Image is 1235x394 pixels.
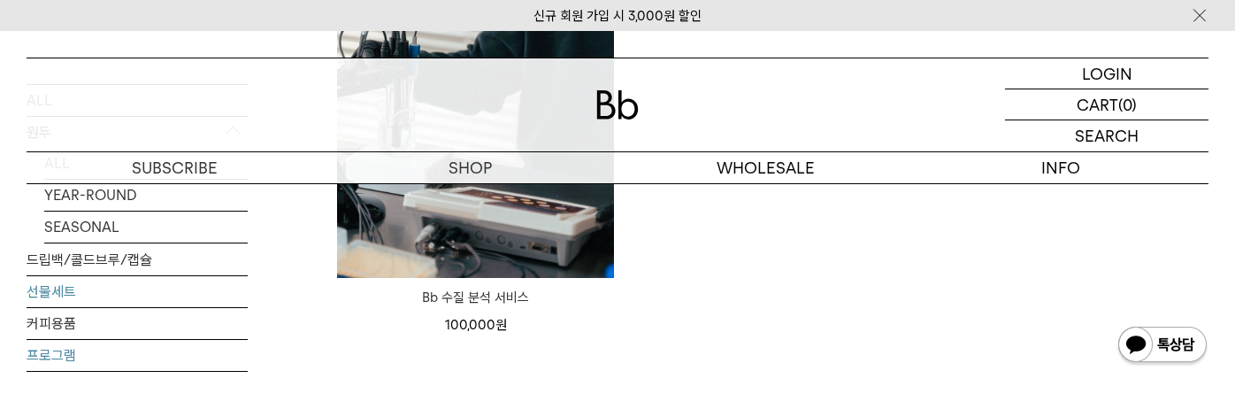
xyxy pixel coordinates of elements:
a: SHOP [322,152,617,183]
span: 100,000 [445,317,507,333]
p: WHOLESALE [617,152,913,183]
a: YEAR-ROUND [44,180,248,211]
p: (0) [1118,89,1137,120]
a: SUBSCRIBE [27,152,322,183]
a: SEASONAL [44,212,248,243]
a: 커피용품 [27,308,248,339]
a: 신규 회원 가입 시 3,000원 할인 [533,8,702,24]
a: Bb 수질 분석 서비스 [337,287,614,308]
span: 원 [495,317,507,333]
p: CART [1077,89,1118,120]
p: INFO [913,152,1208,183]
p: LOGIN [1082,58,1132,89]
a: LOGIN [1005,58,1208,89]
a: CART (0) [1005,89,1208,120]
a: 프로그램 [27,340,248,371]
a: 드립백/콜드브루/캡슐 [27,244,248,275]
p: SEARCH [1075,120,1139,151]
a: 선물세트 [27,276,248,307]
img: 카카오톡 채널 1:1 채팅 버튼 [1116,325,1208,367]
img: 로고 [596,90,639,120]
